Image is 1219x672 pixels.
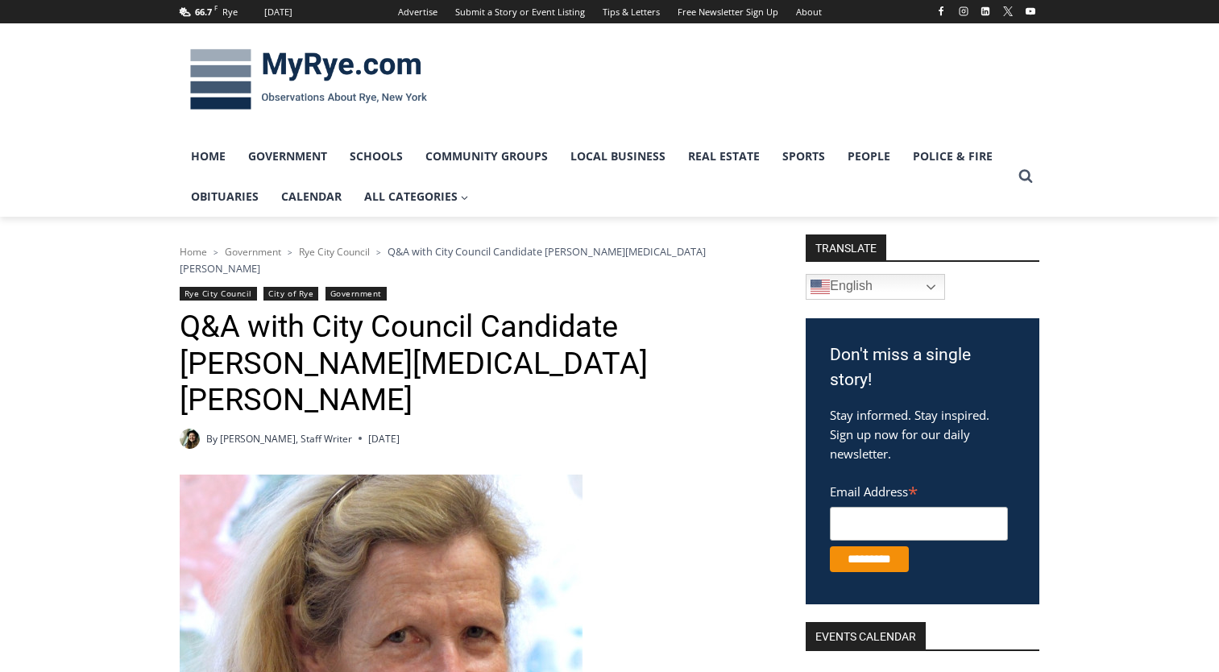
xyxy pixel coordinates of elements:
[270,176,353,217] a: Calendar
[976,2,995,21] a: Linkedin
[1021,2,1040,21] a: YouTube
[237,136,338,176] a: Government
[180,245,207,259] a: Home
[180,429,200,449] img: (PHOTO: MyRye.com Intern and Editor Tucker Smith. Contributed.)Tucker Smith, MyRye.com
[288,247,292,258] span: >
[225,245,281,259] a: Government
[325,287,387,301] a: Government
[931,2,951,21] a: Facebook
[180,176,270,217] a: Obituaries
[220,432,352,446] a: [PERSON_NAME], Staff Writer
[180,309,764,419] h1: Q&A with City Council Candidate [PERSON_NAME][MEDICAL_DATA] [PERSON_NAME]
[180,136,1011,218] nav: Primary Navigation
[364,188,469,205] span: All Categories
[830,405,1015,463] p: Stay informed. Stay inspired. Sign up now for our daily newsletter.
[263,287,318,301] a: City of Rye
[414,136,559,176] a: Community Groups
[559,136,677,176] a: Local Business
[806,274,945,300] a: English
[902,136,1004,176] a: Police & Fire
[806,622,926,649] h2: Events Calendar
[222,5,238,19] div: Rye
[195,6,212,18] span: 66.7
[180,429,200,449] a: Author image
[353,176,480,217] a: All Categories
[264,5,292,19] div: [DATE]
[677,136,771,176] a: Real Estate
[830,475,1008,504] label: Email Address
[180,38,437,122] img: MyRye.com
[299,245,370,259] a: Rye City Council
[180,287,257,301] a: Rye City Council
[998,2,1018,21] a: X
[836,136,902,176] a: People
[811,277,830,297] img: en
[214,3,218,12] span: F
[954,2,973,21] a: Instagram
[206,431,218,446] span: By
[806,234,886,260] strong: TRANSLATE
[180,136,237,176] a: Home
[338,136,414,176] a: Schools
[180,243,764,276] nav: Breadcrumbs
[180,244,706,275] span: Q&A with City Council Candidate [PERSON_NAME][MEDICAL_DATA] [PERSON_NAME]
[771,136,836,176] a: Sports
[368,431,400,446] time: [DATE]
[830,342,1015,393] h3: Don't miss a single story!
[1011,162,1040,191] button: View Search Form
[214,247,218,258] span: >
[376,247,381,258] span: >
